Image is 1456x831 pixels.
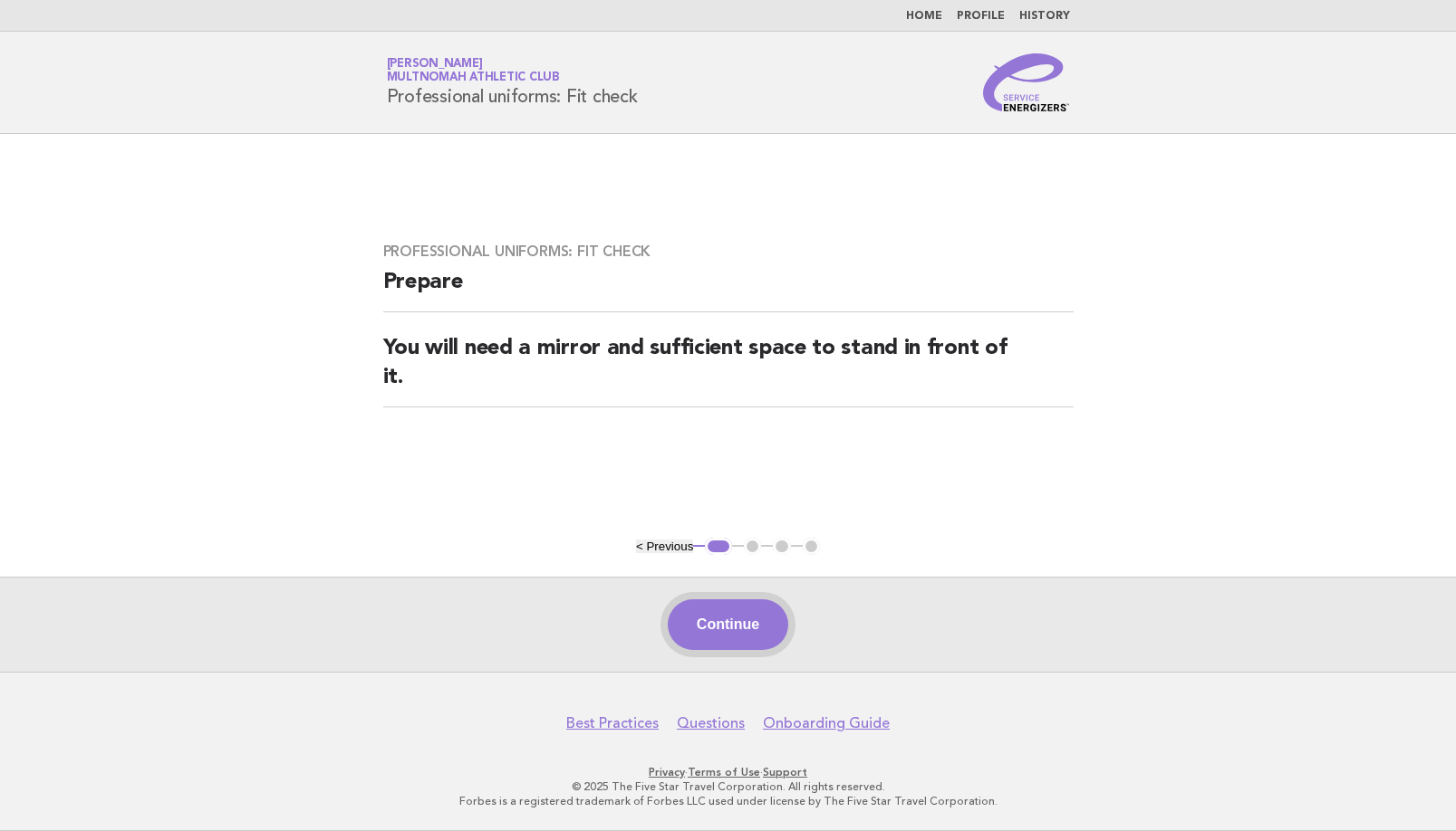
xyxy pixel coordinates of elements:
[636,540,693,553] button: < Previous
[957,11,1005,22] a: Profile
[174,794,1283,808] p: Forbes is a registered trademark of Forbes LLC used under license by The Five Star Travel Corpora...
[677,714,745,732] a: Questions
[174,765,1283,779] p: · ·
[705,538,731,556] button: 1
[383,334,1074,407] h2: You will need a mirror and sufficient space to stand in front of it.
[763,766,807,778] a: Support
[383,268,1074,312] h2: Prepare
[649,766,685,778] a: Privacy
[387,58,560,83] a: [PERSON_NAME]Multnomah Athletic Club
[983,53,1070,111] img: Service Energizers
[383,243,1074,261] h3: Professional uniforms: Fit check
[1019,11,1070,22] a: History
[763,714,890,732] a: Onboarding Guide
[387,59,638,106] h1: Professional uniforms: Fit check
[906,11,942,22] a: Home
[387,72,560,84] span: Multnomah Athletic Club
[668,599,788,650] button: Continue
[174,779,1283,794] p: © 2025 The Five Star Travel Corporation. All rights reserved.
[566,714,659,732] a: Best Practices
[688,766,760,778] a: Terms of Use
